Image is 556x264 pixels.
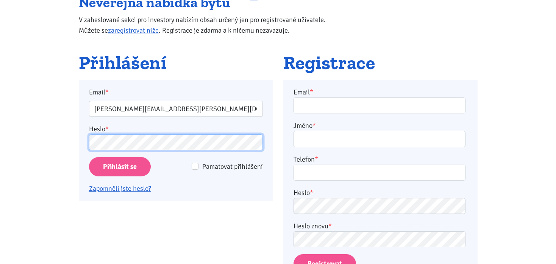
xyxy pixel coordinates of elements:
label: Heslo [294,187,313,198]
label: Email [294,87,313,97]
label: Jméno [294,120,316,131]
abbr: required [310,88,313,96]
span: Pamatovat přihlášení [202,162,263,171]
a: Zapomněli jste heslo? [89,184,151,193]
h2: Přihlášení [79,53,273,73]
label: Telefon [294,154,318,165]
p: V zaheslované sekci pro investory nabízím obsah určený jen pro registrované uživatele. Můžete se ... [79,14,341,36]
abbr: required [310,189,313,197]
abbr: required [328,222,332,230]
a: zaregistrovat níže [108,26,159,35]
label: Email [84,87,268,97]
abbr: required [315,155,318,163]
input: Přihlásit se [89,157,151,176]
h2: Registrace [283,53,478,73]
label: Heslo znovu [294,221,332,231]
label: Heslo [89,124,109,134]
abbr: required [312,121,316,130]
